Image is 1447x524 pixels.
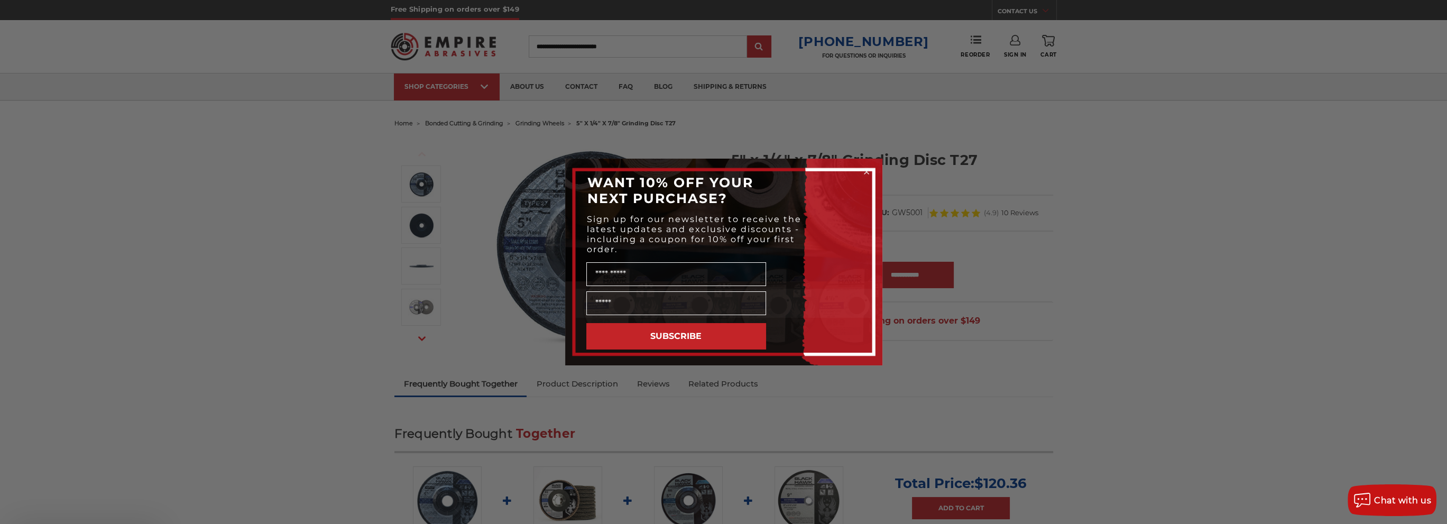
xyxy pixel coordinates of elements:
input: Email [586,291,766,315]
button: SUBSCRIBE [586,323,766,350]
span: Chat with us [1374,495,1431,505]
button: Close dialog [861,167,872,177]
button: Chat with us [1348,484,1436,516]
span: Sign up for our newsletter to receive the latest updates and exclusive discounts - including a co... [587,214,801,254]
span: WANT 10% OFF YOUR NEXT PURCHASE? [587,174,753,206]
